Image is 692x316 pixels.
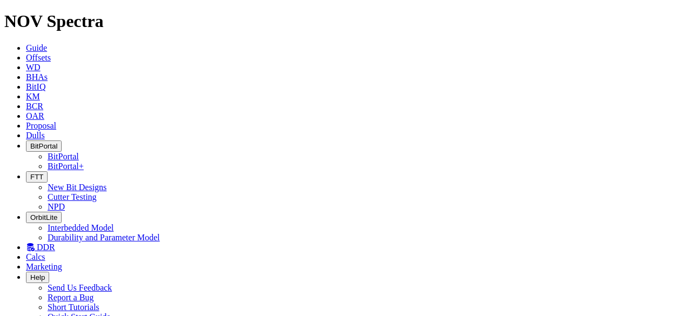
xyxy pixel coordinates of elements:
a: Cutter Testing [48,192,97,201]
button: OrbitLite [26,212,62,223]
button: Help [26,272,49,283]
a: KM [26,92,40,101]
a: DDR [26,243,55,252]
span: Help [30,273,45,281]
a: Short Tutorials [48,302,99,312]
a: Report a Bug [48,293,94,302]
h1: NOV Spectra [4,11,688,31]
a: BHAs [26,72,48,82]
a: BCR [26,102,43,111]
a: Interbedded Model [48,223,114,232]
span: FTT [30,173,43,181]
a: Durability and Parameter Model [48,233,160,242]
a: NPD [48,202,65,211]
a: BitPortal [48,152,79,161]
a: Dulls [26,131,45,140]
a: Offsets [26,53,51,62]
a: BitIQ [26,82,45,91]
a: Guide [26,43,47,52]
a: OAR [26,111,44,120]
span: DDR [37,243,55,252]
button: FTT [26,171,48,183]
a: Send Us Feedback [48,283,112,292]
span: BitPortal [30,142,57,150]
span: OrbitLite [30,213,57,221]
button: BitPortal [26,140,62,152]
a: New Bit Designs [48,183,107,192]
a: Proposal [26,121,56,130]
a: Marketing [26,262,62,271]
a: BitPortal+ [48,162,84,171]
a: Calcs [26,252,45,261]
a: WD [26,63,41,72]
